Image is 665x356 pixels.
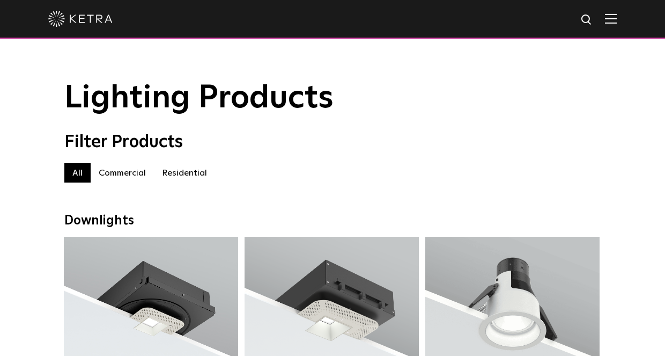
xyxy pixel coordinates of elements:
img: Hamburger%20Nav.svg [605,13,617,24]
span: Lighting Products [64,82,334,114]
label: Commercial [91,163,154,183]
label: Residential [154,163,215,183]
img: ketra-logo-2019-white [48,11,113,27]
div: Filter Products [64,132,601,152]
div: Downlights [64,213,601,229]
img: search icon [580,13,594,27]
label: All [64,163,91,183]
